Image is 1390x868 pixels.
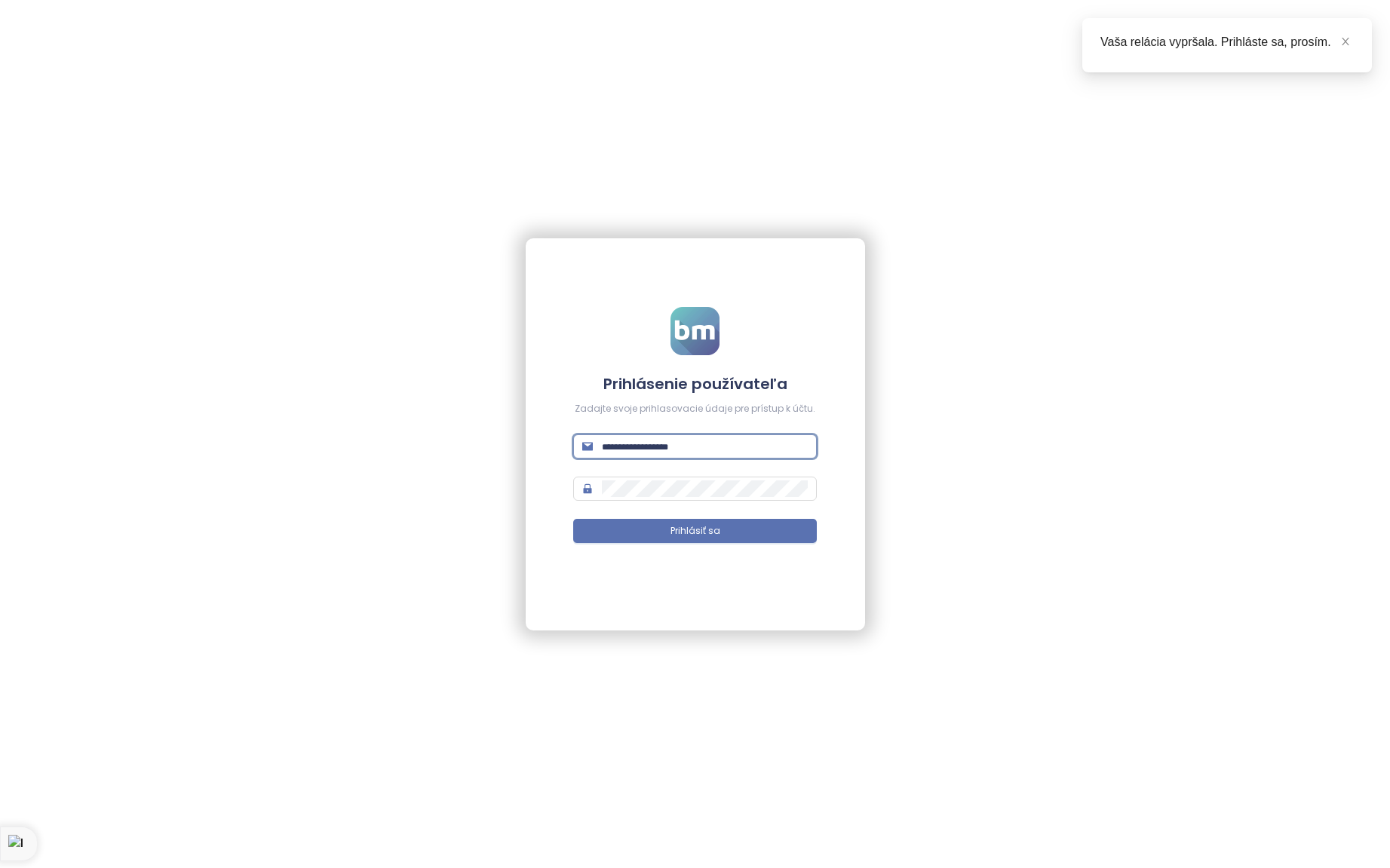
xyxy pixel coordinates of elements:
[670,307,720,355] img: logo
[573,519,817,543] button: Prihlásiť sa
[573,402,817,416] div: Zadajte svoje prihlasovacie údaje pre prístup k účtu.
[582,441,593,452] span: mail
[582,483,593,494] span: lock
[670,524,720,538] span: Prihlásiť sa
[573,373,817,394] h4: Prihlásenie používateľa
[1340,36,1351,47] span: close
[1100,33,1354,51] div: Vaša relácia vypršala. Prihláste sa, prosím.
